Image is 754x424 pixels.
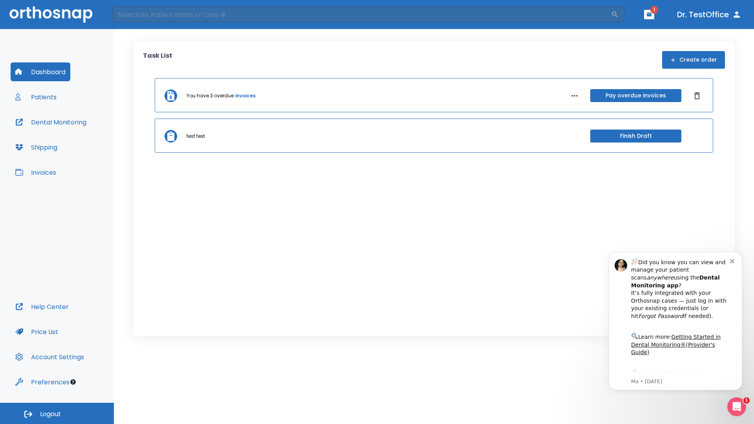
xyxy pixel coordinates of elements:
[11,297,73,316] button: Help Center
[597,245,754,395] iframe: Intercom notifications message
[11,113,91,132] button: Dental Monitoring
[727,397,746,416] iframe: Intercom live chat
[34,125,104,139] a: App Store
[650,6,658,14] span: 1
[9,6,93,22] img: Orthosnap
[187,92,234,99] p: You have 3 overdue
[674,7,745,22] button: Dr. TestOffice
[133,12,139,18] button: Dismiss notification
[11,373,74,391] button: Preferences
[11,322,63,341] button: Price List
[590,89,681,102] button: Pay overdue invoices
[34,133,133,140] p: Message from Ma, sent 6w ago
[235,92,256,99] a: invoices
[662,51,725,69] button: Create order
[40,410,61,419] span: Logout
[590,130,681,143] button: Finish Draft
[187,133,205,140] p: test test
[70,378,77,386] div: Tooltip anchor
[11,62,70,81] button: Dashboard
[691,90,703,102] button: Dismiss
[11,347,89,366] button: Account Settings
[743,397,750,404] span: 1
[143,51,172,69] p: Task List
[11,163,61,182] button: Invoices
[11,88,61,106] button: Patients
[34,123,133,163] div: Download the app: | ​ Let us know if you need help getting started!
[11,138,62,157] button: Shipping
[112,7,611,22] input: Search by Patient Name or Case #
